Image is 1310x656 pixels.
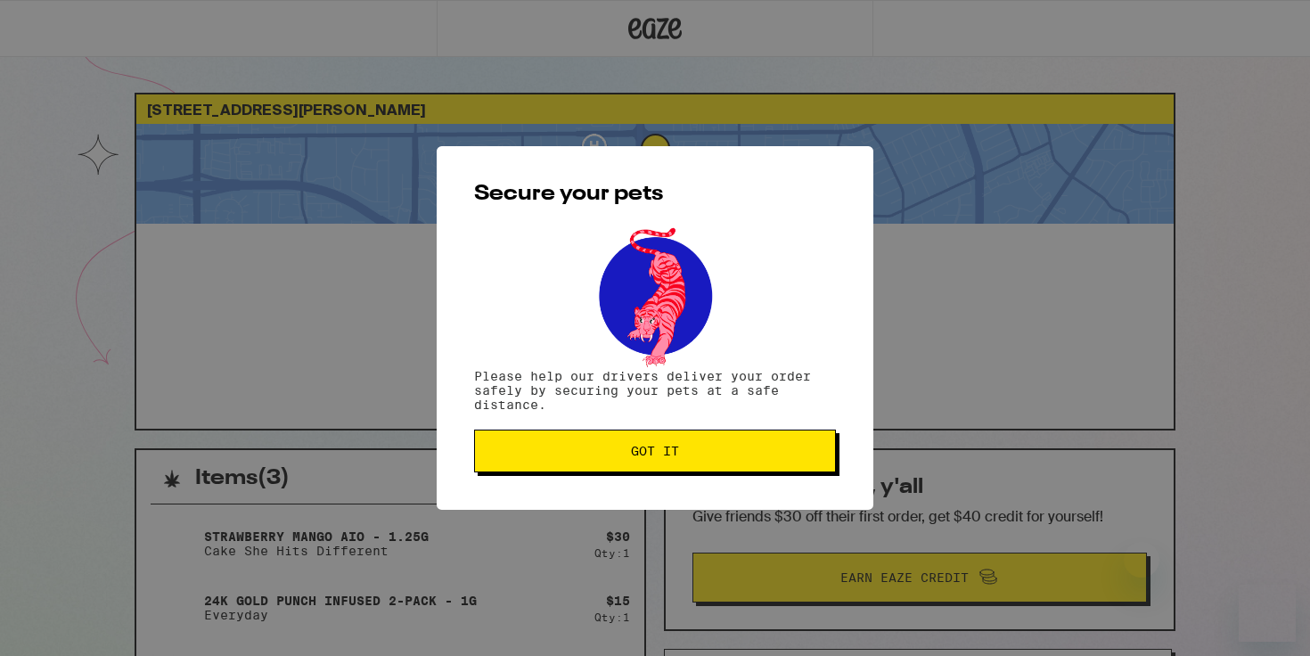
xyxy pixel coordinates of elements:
iframe: Close message [1124,542,1159,578]
h2: Secure your pets [474,184,836,205]
img: pets [582,223,728,369]
button: Got it [474,430,836,472]
iframe: Button to launch messaging window [1239,585,1296,642]
p: Please help our drivers deliver your order safely by securing your pets at a safe distance. [474,369,836,412]
span: Got it [631,445,679,457]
